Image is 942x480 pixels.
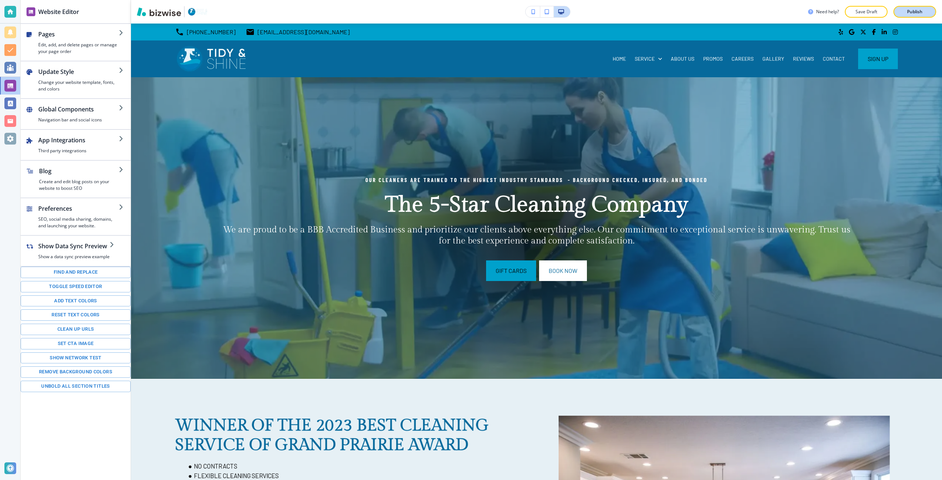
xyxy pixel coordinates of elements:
[21,381,131,392] button: Unbold all section titles
[21,236,121,266] button: Show Data Sync PreviewShow a data sync preview example
[762,55,784,63] p: GALLERY
[175,43,247,74] img: Tidy & Shine
[38,117,119,123] h4: Navigation bar and social icons
[854,8,878,15] p: Save Draft
[21,324,131,335] button: Clean up URLs
[38,42,119,55] h4: Edit, add, and delete pages or manage your page order
[38,7,79,16] h2: Website Editor
[38,136,119,145] h2: App Integrations
[38,204,119,213] h2: Preferences
[385,192,688,218] strong: The 5-Star Cleaning Company
[38,105,119,114] h2: Global Components
[38,216,119,229] h4: SEO, social media sharing, domains, and launching your website.
[223,225,853,246] span: We are proud to be a BBB Accredited Business and prioritize our clients above everything else. Ou...
[496,266,527,275] span: Gift Cards
[549,266,577,275] span: Book Now
[893,6,936,18] button: Publish
[21,309,131,321] button: Reset text colors
[21,295,131,307] button: Add text colors
[39,178,119,192] h4: Create and edit blog posts on your website to boost SEO
[21,281,131,292] button: Toggle speed editor
[137,7,181,16] img: Bizwise Logo
[703,55,723,63] p: PROMOS
[907,8,922,15] p: Publish
[793,55,814,63] p: REVIEWS
[38,30,119,39] h2: Pages
[26,7,35,16] img: editor icon
[21,366,131,378] button: Remove background colors
[185,461,515,471] li: NO CONTRACTS
[21,338,131,349] button: Set CTA image
[38,253,110,260] h4: Show a data sync preview example
[38,67,119,76] h2: Update Style
[21,352,131,364] button: Show network test
[823,55,845,63] p: CONTACT
[21,99,131,129] button: Global ComponentsNavigation bar and social icons
[486,260,536,281] button: Gift Cards
[175,26,235,38] a: [PHONE_NUMBER]
[868,54,888,63] span: Sign Up
[21,267,131,278] button: Find and replace
[21,198,131,235] button: PreferencesSEO, social media sharing, domains, and launching your website.
[732,55,754,63] p: CAREERS
[131,77,942,379] video: Banner Image
[858,49,898,69] button: Sign Up
[635,55,655,63] p: SERVICE
[671,55,694,63] p: ABOUT US
[539,260,587,281] button: Book Now
[21,130,131,160] button: App IntegrationsThird party integrations
[21,61,131,98] button: Update StyleChange your website template, fonts, and colors
[188,7,208,16] img: Your Logo
[816,8,839,15] h3: Need help?
[365,177,708,183] span: OUR CLEANERS ARE TRAINED TO THE HIGHEST INDUSTRY STANDARdS - BACKGROUND CHECKED, INSURED, AND BONDED
[38,79,119,92] h4: Change your website template, fonts, and colors
[38,242,110,250] h2: Show Data Sync Preview
[39,167,119,175] h2: Blog
[21,24,131,61] button: PagesEdit, add, and delete pages or manage your page order
[187,26,235,38] p: [PHONE_NUMBER]
[246,26,350,38] a: [EMAIL_ADDRESS][DOMAIN_NAME]
[845,6,888,18] button: Save Draft
[21,161,131,198] button: BlogCreate and edit blog posts on your website to boost SEO
[258,26,350,38] p: [EMAIL_ADDRESS][DOMAIN_NAME]
[38,147,119,154] h4: Third party integrations
[613,55,626,63] p: HOME
[175,416,493,455] strong: WINNER OF THE 2023 BEST CLEANING SERVICE OF GRAND PRAIRIE AWARD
